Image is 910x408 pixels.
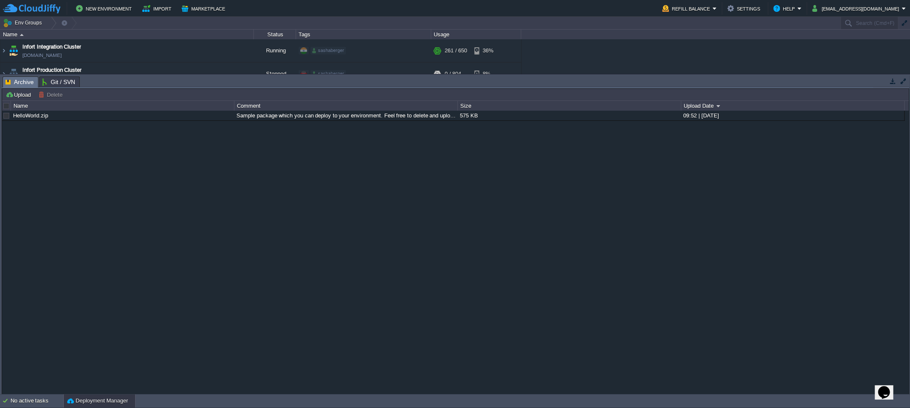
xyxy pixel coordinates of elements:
[474,39,502,62] div: 36%
[458,111,680,120] div: 575 KB
[0,63,7,85] img: AMDAwAAAACH5BAEAAAAALAAAAAABAAEAAAICRAEAOw==
[474,63,502,85] div: 8%
[8,39,19,62] img: AMDAwAAAACH5BAEAAAAALAAAAAABAAEAAAICRAEAOw==
[20,34,24,36] img: AMDAwAAAACH5BAEAAAAALAAAAAABAAEAAAICRAEAOw==
[5,91,33,98] button: Upload
[296,30,431,39] div: Tags
[254,39,296,62] div: Running
[445,63,461,85] div: 0 / 804
[13,112,48,119] a: HelloWorld.zip
[11,101,234,111] div: Name
[0,39,7,62] img: AMDAwAAAACH5BAEAAAAALAAAAAABAAEAAAICRAEAOw==
[3,17,45,29] button: Env Groups
[432,30,521,39] div: Usage
[11,394,63,408] div: No active tasks
[8,63,19,85] img: AMDAwAAAACH5BAEAAAAALAAAAAABAAEAAAICRAEAOw==
[662,3,712,14] button: Refill Balance
[76,3,134,14] button: New Environment
[773,3,797,14] button: Help
[5,77,34,87] span: Archive
[22,66,81,74] a: Infort Production Cluster
[310,47,346,54] div: sashaberger
[42,77,75,87] span: Git / SVN
[22,51,62,60] a: [DOMAIN_NAME]
[254,63,296,85] div: Stopped
[727,3,763,14] button: Settings
[235,101,457,111] div: Comment
[875,374,902,400] iframe: chat widget
[812,3,902,14] button: [EMAIL_ADDRESS][DOMAIN_NAME]
[681,111,904,120] div: 09:52 | [DATE]
[1,30,253,39] div: Name
[445,39,467,62] div: 261 / 650
[3,3,60,14] img: CloudJiffy
[142,3,174,14] button: Import
[182,3,228,14] button: Marketplace
[682,101,904,111] div: Upload Date
[38,91,65,98] button: Delete
[67,397,128,405] button: Deployment Manager
[254,30,296,39] div: Status
[310,70,346,78] div: sashaberger
[458,101,681,111] div: Size
[234,111,457,120] div: Sample package which you can deploy to your environment. Feel free to delete and upload a package...
[22,43,81,51] a: Infort Integration Cluster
